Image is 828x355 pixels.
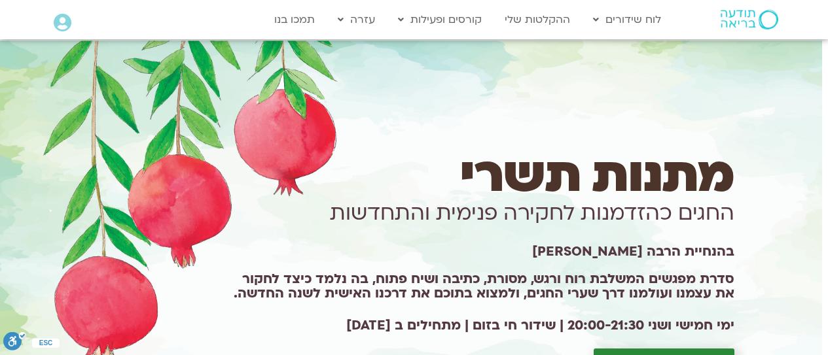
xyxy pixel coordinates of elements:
[221,272,734,301] h1: סדרת מפגשים המשלבת רוח ורגש, מסורת, כתיבה ושיח פתוח, בה נלמד כיצד לחקור את עצמנו ועולמנו דרך שערי...
[331,7,382,32] a: עזרה
[391,7,488,32] a: קורסים ופעילות
[221,249,734,254] h1: בהנחיית הרבה [PERSON_NAME]
[221,195,734,231] h1: החגים כהזדמנות לחקירה פנימית והתחדשות
[221,318,734,333] h2: ימי חמישי ושני 20:00-21:30 | שידור חי בזום | מתחילים ב [DATE]
[498,7,577,32] a: ההקלטות שלי
[586,7,668,32] a: לוח שידורים
[721,10,778,29] img: תודעה בריאה
[268,7,321,32] a: תמכו בנו
[221,158,734,194] h1: מתנות תשרי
